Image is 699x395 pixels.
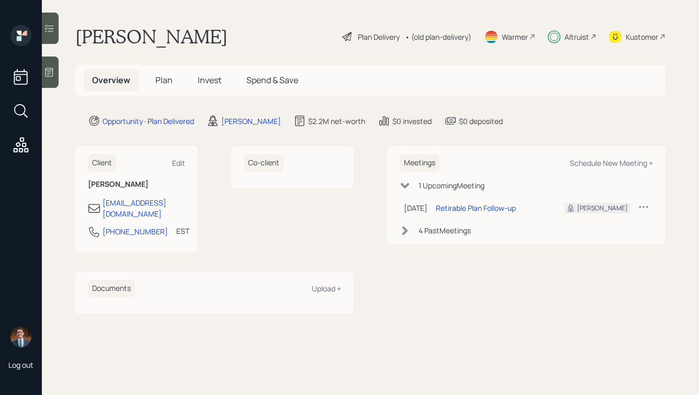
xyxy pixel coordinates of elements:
div: Edit [172,158,185,168]
h6: Co-client [244,154,284,172]
div: $2.2M net-worth [308,116,365,127]
img: hunter_neumayer.jpg [10,326,31,347]
div: [PERSON_NAME] [577,204,628,213]
div: [PERSON_NAME] [221,116,281,127]
div: EST [176,225,189,236]
div: Log out [8,360,33,370]
h6: [PERSON_NAME] [88,180,185,189]
div: Warmer [502,31,528,42]
div: Upload + [312,284,341,294]
div: Schedule New Meeting + [570,158,653,168]
div: Retirable Plan Follow-up [436,202,516,213]
div: Plan Delivery [358,31,400,42]
span: Invest [198,74,221,86]
div: [EMAIL_ADDRESS][DOMAIN_NAME] [103,197,185,219]
span: Plan [155,74,173,86]
div: [DATE] [404,202,427,213]
div: Altruist [565,31,589,42]
span: Overview [92,74,130,86]
div: [PHONE_NUMBER] [103,226,168,237]
div: $0 invested [392,116,432,127]
div: Opportunity · Plan Delivered [103,116,194,127]
div: Kustomer [626,31,658,42]
h6: Meetings [400,154,439,172]
h6: Client [88,154,116,172]
div: 1 Upcoming Meeting [419,180,484,191]
div: 4 Past Meeting s [419,225,471,236]
div: $0 deposited [459,116,503,127]
h1: [PERSON_NAME] [75,25,228,48]
h6: Documents [88,280,135,297]
span: Spend & Save [246,74,298,86]
div: • (old plan-delivery) [405,31,471,42]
